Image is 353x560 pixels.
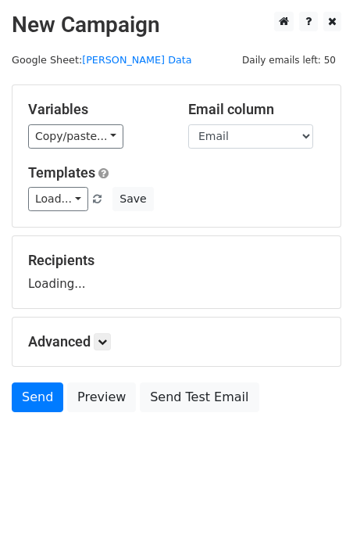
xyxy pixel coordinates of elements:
[112,187,153,211] button: Save
[12,382,63,412] a: Send
[188,101,325,118] h5: Email column
[12,12,341,38] h2: New Campaign
[82,54,191,66] a: [PERSON_NAME] Data
[28,333,325,350] h5: Advanced
[28,164,95,181] a: Templates
[28,252,325,293] div: Loading...
[12,54,192,66] small: Google Sheet:
[140,382,259,412] a: Send Test Email
[28,187,88,211] a: Load...
[237,54,341,66] a: Daily emails left: 50
[28,124,123,149] a: Copy/paste...
[28,101,165,118] h5: Variables
[237,52,341,69] span: Daily emails left: 50
[67,382,136,412] a: Preview
[28,252,325,269] h5: Recipients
